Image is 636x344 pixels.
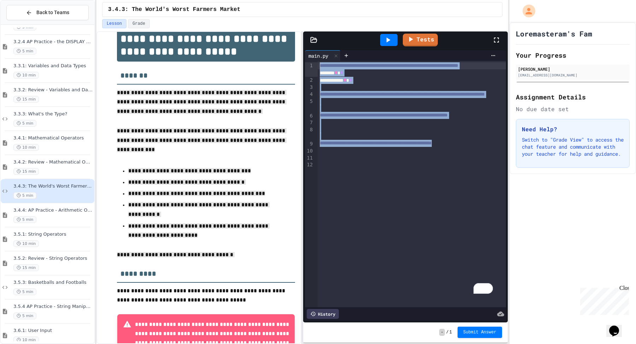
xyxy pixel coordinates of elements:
[318,61,506,307] div: To enrich screen reader interactions, please activate Accessibility in Grammarly extension settings
[305,126,314,141] div: 8
[13,256,93,262] span: 3.5.2: Review - String Operators
[13,216,36,223] span: 5 min
[606,316,629,337] iframe: chat widget
[305,62,314,77] div: 1
[13,159,93,165] span: 3.4.2: Review - Mathematical Operators
[518,66,628,72] div: [PERSON_NAME]
[439,329,444,336] span: -
[446,329,449,335] span: /
[13,264,39,271] span: 15 min
[516,29,592,39] h1: Loremasteram's Fam
[13,280,93,286] span: 3.5.3: Basketballs and Footballs
[6,5,89,20] button: Back to Teams
[13,72,39,79] span: 10 min
[13,288,36,295] span: 5 min
[13,87,93,93] span: 3.3.2: Review - Variables and Data Types
[13,48,36,55] span: 5 min
[13,144,39,151] span: 10 min
[305,50,341,61] div: main.py
[13,111,93,117] span: 3.3.3: What's the Type?
[516,50,630,60] h2: Your Progress
[128,19,150,28] button: Grade
[305,113,314,120] div: 6
[13,120,36,127] span: 5 min
[13,168,39,175] span: 15 min
[305,119,314,126] div: 7
[305,77,314,84] div: 2
[305,84,314,91] div: 3
[305,155,314,162] div: 11
[13,231,93,237] span: 3.5.1: String Operators
[518,73,628,78] div: [EMAIL_ADDRESS][DOMAIN_NAME]
[3,3,49,45] div: Chat with us now!Close
[305,161,314,176] div: 12
[403,34,438,46] a: Tests
[305,148,314,155] div: 10
[13,39,93,45] span: 3.2.4 AP Practice - the DISPLAY Procedure
[36,9,69,16] span: Back to Teams
[305,52,332,59] div: main.py
[13,337,39,343] span: 10 min
[305,98,314,113] div: 5
[13,328,93,334] span: 3.6.1: User Input
[305,141,314,148] div: 9
[13,240,39,247] span: 10 min
[13,304,93,310] span: 3.5.4 AP Practice - String Manipulation
[13,313,36,319] span: 5 min
[516,92,630,102] h2: Assignment Details
[307,309,339,319] div: History
[13,63,93,69] span: 3.3.1: Variables and Data Types
[449,329,452,335] span: 1
[108,5,240,14] span: 3.4.3: The World's Worst Farmers Market
[13,192,36,199] span: 5 min
[577,285,629,315] iframe: chat widget
[458,327,502,338] button: Submit Answer
[515,3,537,19] div: My Account
[522,136,624,157] p: Switch to "Grade View" to access the chat feature and communicate with your teacher for help and ...
[13,207,93,213] span: 3.4.4: AP Practice - Arithmetic Operators
[522,125,624,133] h3: Need Help?
[13,135,93,141] span: 3.4.1: Mathematical Operators
[13,183,93,189] span: 3.4.3: The World's Worst Farmers Market
[516,105,630,113] div: No due date set
[13,96,39,103] span: 15 min
[305,91,314,98] div: 4
[102,19,126,28] button: Lesson
[463,329,496,335] span: Submit Answer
